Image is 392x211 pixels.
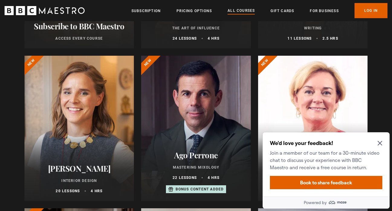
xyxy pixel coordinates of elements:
[5,6,85,15] svg: BBC Maestro
[310,8,339,14] a: For business
[91,188,102,194] p: 4 hrs
[24,56,134,201] a: [PERSON_NAME] Interior Design 20 lessons 4 hrs New
[173,36,197,41] p: 24 lessons
[322,36,338,41] p: 2.5 hrs
[228,8,255,14] a: All Courses
[10,10,120,17] h2: We'd love your feedback!
[32,178,127,183] p: Interior Design
[148,150,244,160] h2: Ago Perrone
[287,36,312,41] p: 11 lessons
[131,8,161,14] a: Subscription
[265,25,361,31] p: Writing
[148,25,244,31] p: The Art of Influence
[271,8,294,14] a: Gift Cards
[208,36,219,41] p: 4 hrs
[56,188,80,194] p: 20 lessons
[131,3,387,18] nav: Primary
[258,56,368,201] a: [PERSON_NAME] CBE Think Like an Entrepreneur 19 lessons 4 hrs Bonus content added New
[177,8,212,14] a: Pricing Options
[355,3,387,18] a: Log In
[173,175,197,180] p: 22 lessons
[176,186,224,192] p: Bonus content added
[10,19,120,41] p: Join a member of our team for a 30-minute video chat to discuss your experience with BBC Maestro ...
[148,165,244,170] p: Mastering Mixology
[2,2,129,79] div: Optional study invitation
[2,67,129,79] a: Powered by maze
[117,11,122,16] button: Close Maze Prompt
[10,46,122,59] button: Book to share feedback
[141,56,251,201] a: Ago Perrone Mastering Mixology 22 lessons 4 hrs Bonus content added New
[208,175,219,180] p: 4 hrs
[32,164,127,173] h2: [PERSON_NAME]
